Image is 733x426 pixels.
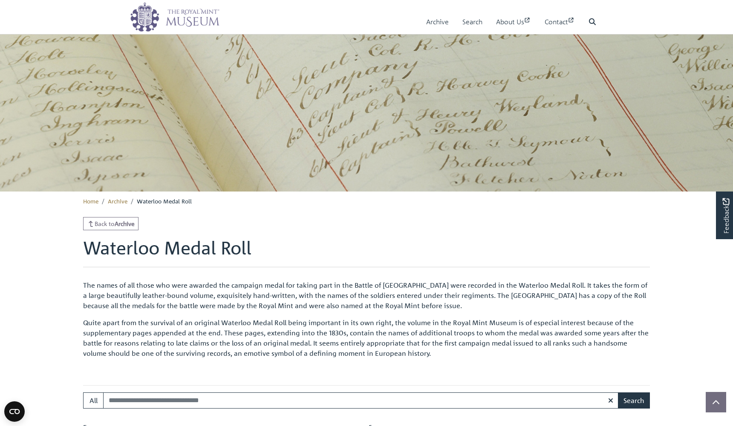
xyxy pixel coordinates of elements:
[83,217,139,230] a: Back toArchive
[426,10,449,34] a: Archive
[83,318,649,357] span: Quite apart from the survival of an original Waterloo Medal Roll being important in its own right...
[721,198,731,234] span: Feedback
[103,392,619,409] input: Search for medal roll recipients...
[137,197,192,205] span: Waterloo Medal Roll
[496,10,531,34] a: About Us
[545,10,575,34] a: Contact
[83,197,98,205] a: Home
[83,281,647,310] span: The names of all those who were awarded the campaign medal for taking part in the Battle of [GEOG...
[115,220,135,227] strong: Archive
[108,197,127,205] a: Archive
[618,392,650,409] button: Search
[4,401,25,422] button: Open CMP widget
[716,192,733,239] a: Would you like to provide feedback?
[83,392,104,409] button: All
[462,10,482,34] a: Search
[706,392,726,412] button: Scroll to top
[83,237,650,267] h1: Waterloo Medal Roll
[130,2,219,32] img: logo_wide.png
